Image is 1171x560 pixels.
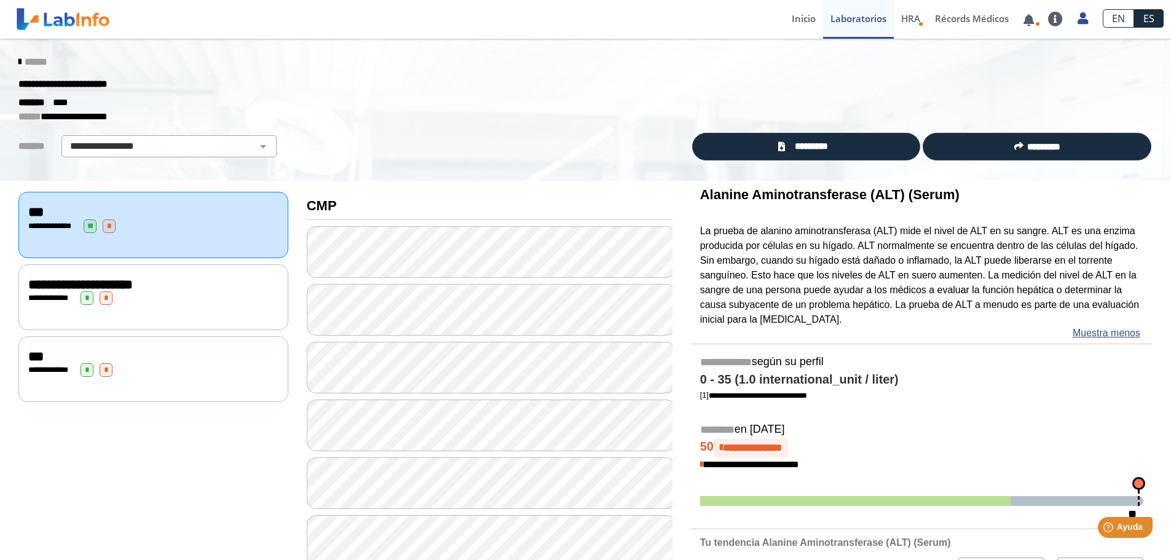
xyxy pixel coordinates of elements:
[700,390,807,400] a: [1]
[700,224,1143,326] p: La prueba de alanino aminotransferasa (ALT) mide el nivel de ALT en su sangre. ALT es una enzima ...
[700,187,960,202] b: Alanine Aminotransferase (ALT) (Serum)
[307,198,337,213] b: CMP
[700,439,1143,457] h4: 50
[1062,512,1157,546] iframe: Help widget launcher
[700,355,1143,369] h5: según su perfil
[1103,9,1134,28] a: EN
[700,373,1143,387] h4: 0 - 35 (1.0 international_unit / liter)
[1134,9,1164,28] a: ES
[901,12,920,25] span: HRA
[1073,326,1140,341] a: Muestra menos
[700,423,1143,437] h5: en [DATE]
[700,537,951,548] b: Tu tendencia Alanine Aminotransferase (ALT) (Serum)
